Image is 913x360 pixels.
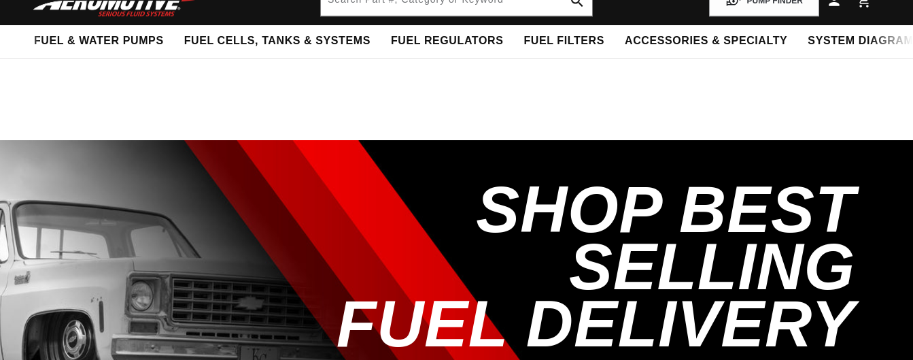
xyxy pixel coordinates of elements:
h2: SHOP BEST SELLING FUEL DELIVERY [274,181,855,353]
span: Accessories & Specialty [625,34,787,48]
summary: Fuel & Water Pumps [24,25,174,57]
span: Fuel Filters [523,34,604,48]
summary: Fuel Filters [513,25,615,57]
span: Fuel & Water Pumps [34,34,164,48]
span: Fuel Cells, Tanks & Systems [184,34,371,48]
summary: Fuel Regulators [381,25,513,57]
summary: Fuel Cells, Tanks & Systems [174,25,381,57]
span: Fuel Regulators [391,34,503,48]
summary: Accessories & Specialty [615,25,797,57]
